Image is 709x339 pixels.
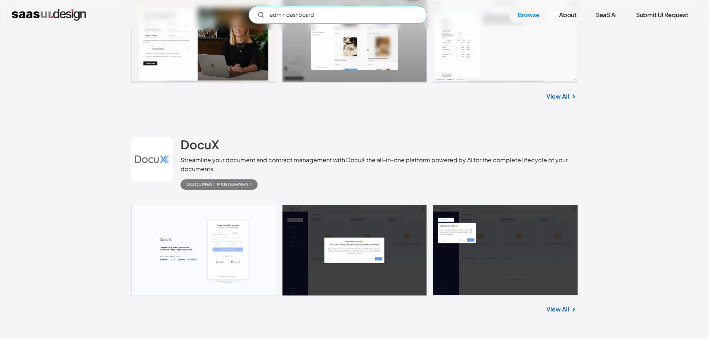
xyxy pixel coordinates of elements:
[587,7,626,23] a: SaaS Ai
[627,7,697,23] a: Submit UI Request
[509,7,549,23] a: Browse
[186,180,252,189] div: Document Management
[249,6,427,24] input: Search UI designs you're looking for...
[249,6,427,24] form: Email Form
[546,92,569,101] a: View All
[181,137,219,152] h2: DocuX
[550,7,585,23] a: About
[546,305,569,314] a: View All
[12,9,86,21] a: home
[181,137,219,156] a: DocuX
[181,156,578,173] div: Streamline your document and contract management with DocuX the all-in-one platform powered by AI...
